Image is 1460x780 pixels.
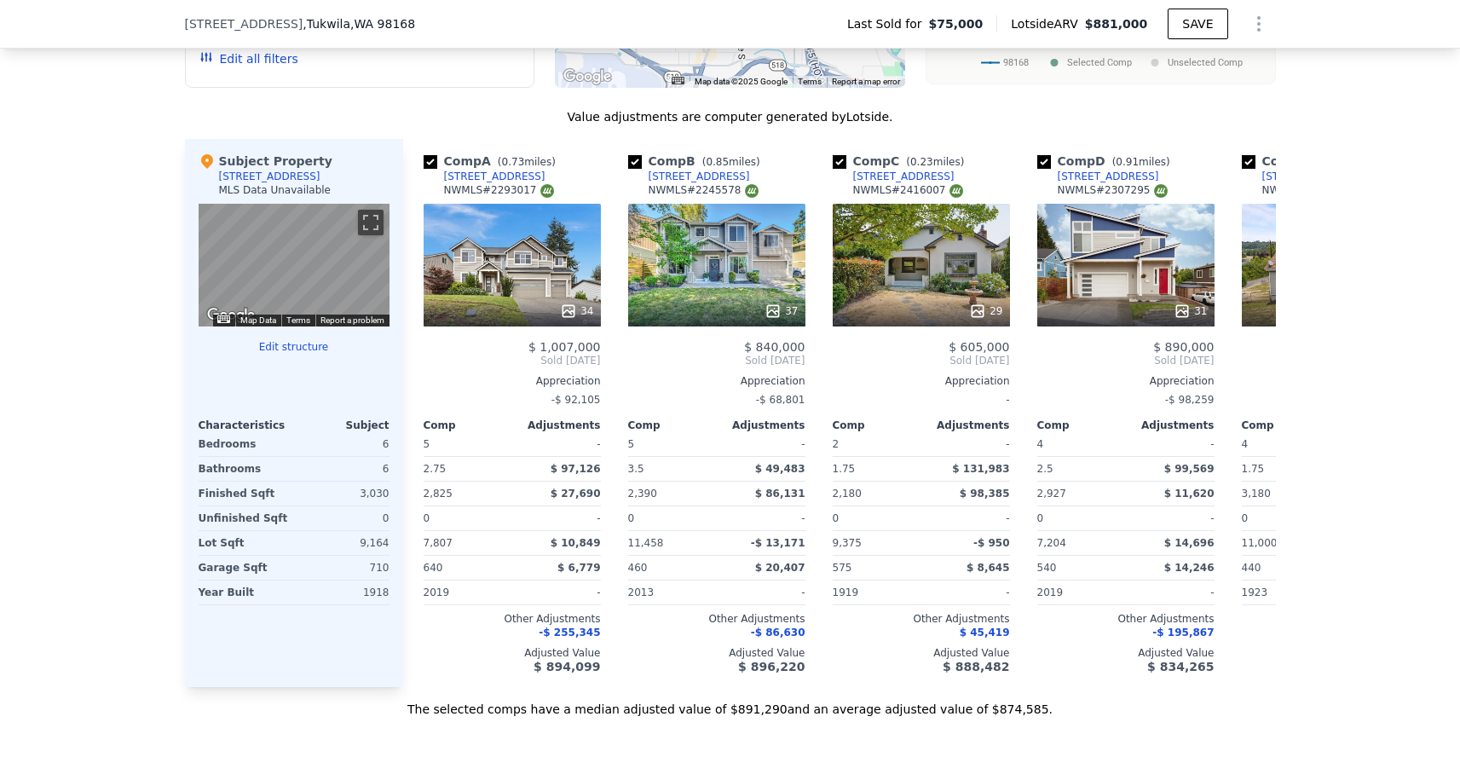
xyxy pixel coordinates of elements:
div: Other Adjustments [1037,612,1215,626]
span: 0 [424,512,430,524]
div: Comp [1037,419,1126,432]
span: $ 98,385 [960,488,1010,500]
div: Subject Property [199,153,332,170]
div: NWMLS # 2293017 [444,183,554,198]
span: $ 99,569 [1164,463,1215,475]
div: 34 [560,303,593,320]
span: $ 8,645 [967,562,1009,574]
span: $ 6,779 [557,562,600,574]
span: $ 605,000 [949,340,1009,354]
span: $ 896,220 [738,660,805,673]
span: 2,180 [833,488,862,500]
div: - [925,432,1010,456]
span: -$ 255,345 [539,627,600,638]
div: - [720,506,805,530]
span: 7,204 [1037,537,1066,549]
div: Comp [628,419,717,432]
div: Other Adjustments [833,612,1010,626]
span: $ 840,000 [744,340,805,354]
span: $ 1,007,000 [528,340,601,354]
span: 0.91 [1116,156,1139,168]
span: $75,000 [929,15,984,32]
button: Show Options [1242,7,1276,41]
div: - [925,581,1010,604]
span: $ 45,419 [960,627,1010,638]
span: 0 [1242,512,1249,524]
img: NWMLS Logo [540,184,554,198]
div: [STREET_ADDRESS] [649,170,750,183]
div: 1.75 [833,457,918,481]
span: 2,825 [424,488,453,500]
div: Adjustments [512,419,601,432]
span: $ 890,000 [1153,340,1214,354]
div: Street View [199,204,390,326]
div: NWMLS # 2307295 [1058,183,1168,198]
div: 2013 [628,581,713,604]
span: 0 [628,512,635,524]
a: Report a map error [832,77,900,86]
span: 11,458 [628,537,664,549]
div: [STREET_ADDRESS] [1058,170,1159,183]
span: $ 86,131 [755,488,805,500]
span: $ 27,690 [551,488,601,500]
div: Map [199,204,390,326]
button: Keyboard shortcuts [672,77,684,84]
div: - [1129,432,1215,456]
div: Value adjustments are computer generated by Lotside . [185,108,1276,125]
span: $ 11,620 [1164,488,1215,500]
span: $ 888,482 [943,660,1009,673]
div: NWMLS # 2400408 [1262,183,1372,198]
a: Report a problem [320,315,384,325]
div: Comp C [833,153,972,170]
span: -$ 86,630 [751,627,805,638]
button: SAVE [1168,9,1227,39]
button: Toggle fullscreen view [358,210,384,235]
div: Adjustments [921,419,1010,432]
span: -$ 98,259 [1165,394,1215,406]
div: 1919 [833,581,918,604]
text: 98168 [1003,57,1029,68]
div: - [516,506,601,530]
div: NWMLS # 2416007 [853,183,963,198]
span: 460 [628,562,648,574]
div: Appreciation [628,374,805,388]
div: Appreciation [1242,374,1419,388]
div: Adjusted Value [1037,646,1215,660]
div: Comp A [424,153,563,170]
div: Year Built [199,581,291,604]
div: Lot Sqft [199,531,291,555]
span: 540 [1037,562,1057,574]
div: [STREET_ADDRESS] [853,170,955,183]
a: [STREET_ADDRESS] [424,170,545,183]
div: 2.5 [1037,457,1122,481]
span: ( miles) [695,156,767,168]
span: $ 10,849 [551,537,601,549]
div: [STREET_ADDRESS] [444,170,545,183]
div: 710 [297,556,390,580]
div: Adjusted Value [628,646,805,660]
div: Appreciation [1037,374,1215,388]
div: Adjustments [717,419,805,432]
span: -$ 68,801 [756,394,805,406]
div: 2019 [1037,581,1122,604]
span: 5 [628,438,635,450]
div: Adjusted Value [833,646,1010,660]
span: $ 97,126 [551,463,601,475]
div: Appreciation [833,374,1010,388]
div: Finished Sqft [199,482,291,506]
div: 31 [1174,303,1207,320]
div: - [1129,581,1215,604]
div: Comp [833,419,921,432]
div: 37 [765,303,798,320]
a: Terms (opens in new tab) [286,315,310,325]
span: $ 20,407 [755,562,805,574]
div: 9,164 [297,531,390,555]
span: 7,807 [424,537,453,549]
div: Subject [294,419,390,432]
span: 0 [833,512,840,524]
div: Bedrooms [199,432,291,456]
div: - [925,506,1010,530]
div: Appreciation [424,374,601,388]
img: NWMLS Logo [1154,184,1168,198]
span: $ 14,696 [1164,537,1215,549]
